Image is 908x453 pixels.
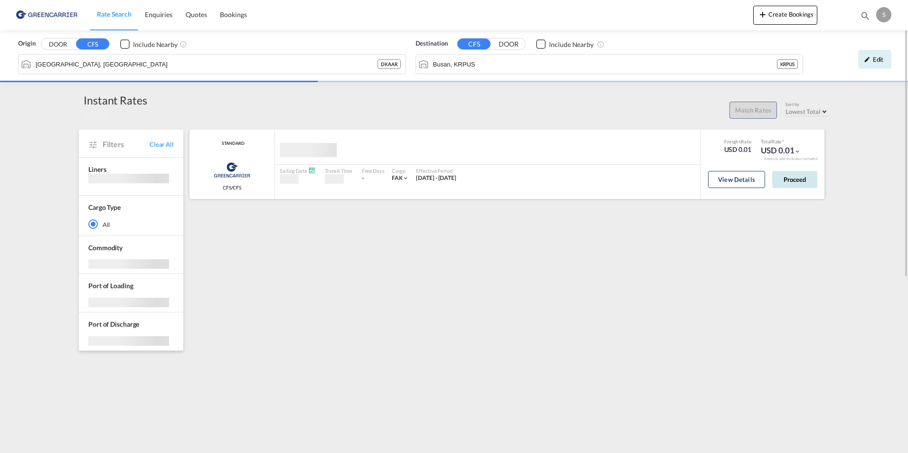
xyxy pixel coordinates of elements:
div: Total Rate [761,138,801,145]
div: Freight Rate [724,138,752,145]
button: CFS [457,38,491,49]
div: Cargo [392,167,409,174]
img: b0b18ec08afe11efb1d4932555f5f09d.png [14,4,78,26]
div: Contract / Rate Agreement / Tariff / Spot Pricing Reference Number: STANDARD [219,141,244,147]
div: Remark and Inclusion included [757,156,824,161]
span: Origin [18,39,35,48]
div: USD 0.01 [724,145,752,154]
div: Instant Rates [84,93,147,108]
span: Commodity [88,244,123,252]
div: KRPUS [777,59,798,69]
div: - [362,174,364,182]
md-checkbox: Checkbox No Ink [120,39,178,49]
span: CFS/CFS [223,184,241,191]
button: CFS [76,38,109,49]
md-icon: icon-magnify [860,10,870,21]
md-radio-button: All [88,219,174,229]
md-icon: icon-pencil [864,56,870,63]
div: Transit Time [325,167,352,174]
div: Sort by [785,102,829,108]
input: Search by Port [36,57,378,71]
div: S [876,7,891,22]
md-icon: Schedules Available [308,167,315,174]
span: Port of Discharge [88,320,139,328]
div: icon-pencilEdit [858,50,891,69]
span: Subject to Remarks [781,139,784,144]
span: [DATE] - [DATE] [416,174,456,181]
md-input-container: Aarhus, DKAAR [19,55,406,74]
button: View Details [708,171,765,188]
div: Effective Period [416,167,456,174]
span: Destination [416,39,448,48]
span: FAK [392,174,403,181]
md-input-container: Busan, KRPUS [416,55,803,74]
img: Greencarrier Consolidators [211,158,253,182]
button: DOOR [41,39,75,50]
span: Bookings [220,10,246,19]
span: Liners [88,165,106,173]
md-checkbox: Checkbox No Ink [536,39,594,49]
div: Include Nearby [549,40,594,49]
button: DOOR [492,39,525,50]
span: Rate Search [97,10,132,18]
div: DKAAR [378,59,401,69]
button: Proceed [772,171,817,188]
span: STANDARD [219,141,244,147]
md-icon: Unchecked: Ignores neighbouring ports when fetching rates.Checked : Includes neighbouring ports w... [180,40,187,48]
md-select: Select: Lowest Total [785,105,829,116]
span: Filters [103,139,150,150]
button: icon-plus 400-fgCreate Bookings [753,6,817,25]
div: Sailing Date [280,167,315,174]
md-icon: icon-plus 400-fg [757,9,768,20]
span: Port of Loading [88,282,133,290]
div: Cargo Type [88,203,121,212]
span: Lowest Total [785,108,821,115]
md-icon: icon-chevron-down [794,148,801,155]
div: USD 0.01 [761,145,801,156]
div: Free Days [362,167,385,174]
md-icon: icon-chevron-down [402,175,409,181]
button: Match Rates [729,102,777,119]
md-icon: Unchecked: Ignores neighbouring ports when fetching rates.Checked : Includes neighbouring ports w... [597,40,605,48]
div: icon-magnify [860,10,870,25]
div: Include Nearby [133,40,178,49]
span: Quotes [186,10,207,19]
div: 01 Aug 2025 - 31 Aug 2025 [416,174,456,182]
input: Search by Port [433,57,777,71]
span: Clear All [150,140,174,149]
span: Enquiries [145,10,172,19]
